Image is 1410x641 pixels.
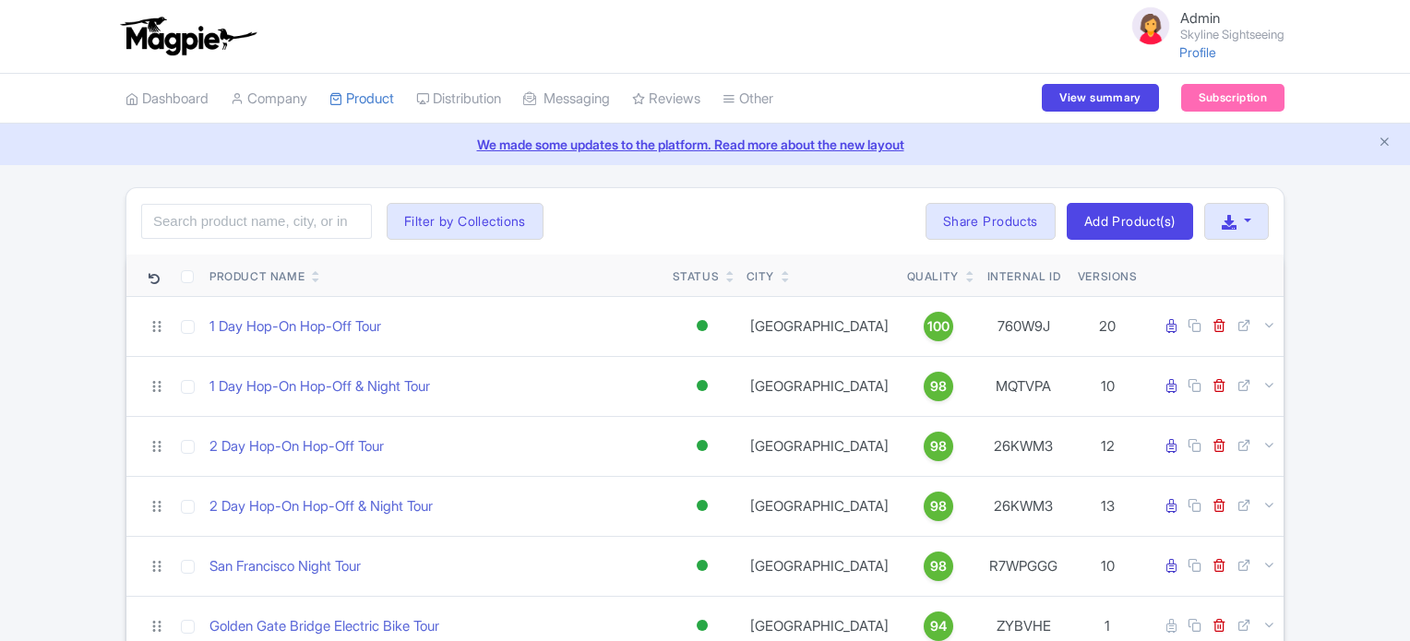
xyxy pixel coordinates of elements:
a: 98 [907,492,970,521]
a: 2 Day Hop-On Hop-Off Tour [209,436,384,457]
th: Versions [1070,255,1145,297]
a: Messaging [523,74,610,125]
span: 20 [1099,317,1116,335]
div: City [747,268,774,285]
span: 98 [930,496,947,516]
div: Active [693,493,711,519]
th: Internal ID [977,255,1070,297]
a: Admin Skyline Sightseeing [1117,4,1285,48]
a: Reviews [632,74,700,125]
a: Subscription [1181,84,1285,112]
a: 98 [907,372,970,401]
td: 26KWM3 [977,476,1070,536]
div: Active [693,552,711,579]
span: 100 [927,316,950,337]
div: Active [693,313,711,339]
img: logo-ab69f6fb50320c5b225c76a69d11143b.png [116,16,259,56]
td: [GEOGRAPHIC_DATA] [739,296,900,356]
span: 98 [930,436,947,457]
a: We made some updates to the platform. Read more about the new layout [11,135,1399,154]
a: Share Products [926,203,1056,240]
div: Status [673,268,720,285]
td: R7WPGGG [977,536,1070,596]
a: 94 [907,611,970,641]
td: [GEOGRAPHIC_DATA] [739,356,900,416]
a: Golden Gate Bridge Electric Bike Tour [209,616,439,637]
small: Skyline Sightseeing [1180,29,1285,41]
a: Profile [1179,44,1216,60]
a: 1 Day Hop-On Hop-Off Tour [209,316,381,338]
a: 2 Day Hop-On Hop-Off & Night Tour [209,496,433,517]
a: 1 Day Hop-On Hop-Off & Night Tour [209,376,430,398]
a: Other [723,74,773,125]
a: 100 [907,312,970,341]
a: Company [231,74,307,125]
div: Active [693,373,711,399]
a: Dashboard [125,74,209,125]
img: avatar_key_member-9c1dde93af8b07d7383eb8b5fb890c87.png [1129,4,1173,48]
span: 94 [930,616,947,636]
td: 26KWM3 [977,416,1070,476]
a: View summary [1042,84,1158,112]
span: Admin [1180,9,1220,27]
td: [GEOGRAPHIC_DATA] [739,536,900,596]
a: 98 [907,432,970,461]
span: 1 [1105,617,1110,635]
span: 98 [930,556,947,576]
span: 13 [1101,497,1115,515]
div: Active [693,433,711,459]
td: [GEOGRAPHIC_DATA] [739,476,900,536]
td: 760W9J [977,296,1070,356]
td: MQTVPA [977,356,1070,416]
span: 98 [930,376,947,397]
td: [GEOGRAPHIC_DATA] [739,416,900,476]
a: 98 [907,552,970,581]
div: Product Name [209,268,305,285]
a: Product [329,74,394,125]
span: 12 [1101,437,1115,455]
button: Close announcement [1378,133,1392,154]
a: San Francisco Night Tour [209,556,361,577]
a: Distribution [416,74,501,125]
span: 10 [1101,377,1115,395]
button: Filter by Collections [387,203,544,240]
div: Active [693,612,711,639]
div: Quality [907,268,959,285]
a: Add Product(s) [1067,203,1193,240]
span: 10 [1101,557,1115,575]
input: Search product name, city, or interal id [141,204,372,239]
